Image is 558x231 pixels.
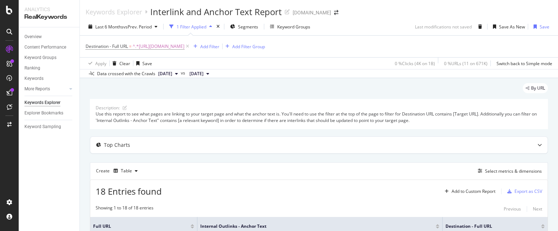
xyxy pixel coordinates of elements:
[531,86,545,90] span: By URL
[24,123,74,131] a: Keyword Sampling
[86,43,128,49] span: Destination - Full URL
[24,54,74,62] a: Keyword Groups
[86,58,106,69] button: Apply
[24,13,74,21] div: RealKeywords
[238,24,258,30] span: Segments
[123,24,152,30] span: vs Prev. Period
[95,24,123,30] span: Last 6 Months
[104,141,130,149] div: Top Charts
[533,205,542,213] button: Next
[24,33,74,41] a: Overview
[494,58,552,69] button: Switch back to Simple mode
[200,44,219,50] div: Add Filter
[142,60,152,67] div: Save
[95,60,106,67] div: Apply
[158,71,172,77] span: 2025 Oct. 1st
[514,188,542,194] div: Export as CSV
[166,21,215,32] button: 1 Filter Applied
[150,6,282,18] div: Interlink and Anchor Text Report
[96,185,162,197] span: 18 Entries found
[200,223,425,230] span: Internal Outlinks - Anchor Text
[533,206,542,212] div: Next
[504,206,521,212] div: Previous
[504,205,521,213] button: Previous
[540,24,549,30] div: Save
[189,71,203,77] span: 2025 Apr. 1st
[415,24,472,30] div: Last modifications not saved
[223,42,265,51] button: Add Filter Group
[24,33,42,41] div: Overview
[110,58,130,69] button: Clear
[452,189,495,194] div: Add to Custom Report
[215,23,221,30] div: times
[227,21,261,32] button: Segments
[24,85,50,93] div: More Reports
[97,71,155,77] div: Data crossed with the Crawls
[24,109,63,117] div: Explorer Bookmarks
[475,167,542,175] button: Select metrics & dimensions
[24,85,67,93] a: More Reports
[531,21,549,32] button: Save
[504,186,542,197] button: Export as CSV
[24,64,74,72] a: Ranking
[445,223,530,230] span: Destination - Full URL
[187,69,212,78] button: [DATE]
[177,24,206,30] div: 1 Filter Applied
[24,75,74,82] a: Keywords
[96,205,154,213] div: Showing 1 to 18 of 18 entries
[133,41,184,51] span: ^.*[URL][DOMAIN_NAME]
[96,105,120,111] div: Description:
[24,109,74,117] a: Explorer Bookmarks
[24,54,56,62] div: Keyword Groups
[24,99,60,107] div: Keywords Explorer
[111,165,141,177] button: Table
[442,186,495,197] button: Add to Custom Report
[129,43,132,49] span: =
[24,99,74,107] a: Keywords Explorer
[534,207,551,224] iframe: Intercom live chat
[267,21,313,32] button: Keyword Groups
[86,21,160,32] button: Last 6 MonthsvsPrev. Period
[86,8,142,16] a: Keywords Explorer
[24,44,74,51] a: Content Performance
[24,123,61,131] div: Keyword Sampling
[93,223,180,230] span: Full URL
[444,60,488,67] div: 0 % URLs ( 11 on 671K )
[24,6,74,13] div: Analytics
[485,168,542,174] div: Select metrics & dimensions
[232,44,265,50] div: Add Filter Group
[133,58,152,69] button: Save
[490,21,525,32] button: Save As New
[96,165,141,177] div: Create
[24,64,40,72] div: Ranking
[24,44,66,51] div: Content Performance
[181,70,187,76] span: vs
[334,10,338,15] div: arrow-right-arrow-left
[497,60,552,67] div: Switch back to Simple mode
[191,42,219,51] button: Add Filter
[293,9,331,16] div: [DOMAIN_NAME]
[24,75,44,82] div: Keywords
[277,24,310,30] div: Keyword Groups
[121,169,132,173] div: Table
[499,24,525,30] div: Save As New
[96,111,542,123] div: Use this report to see what pages are linking to your target page and what the anchor text is. Yo...
[523,83,548,93] div: legacy label
[395,60,435,67] div: 0 % Clicks ( 4K on 1B )
[155,69,181,78] button: [DATE]
[119,60,130,67] div: Clear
